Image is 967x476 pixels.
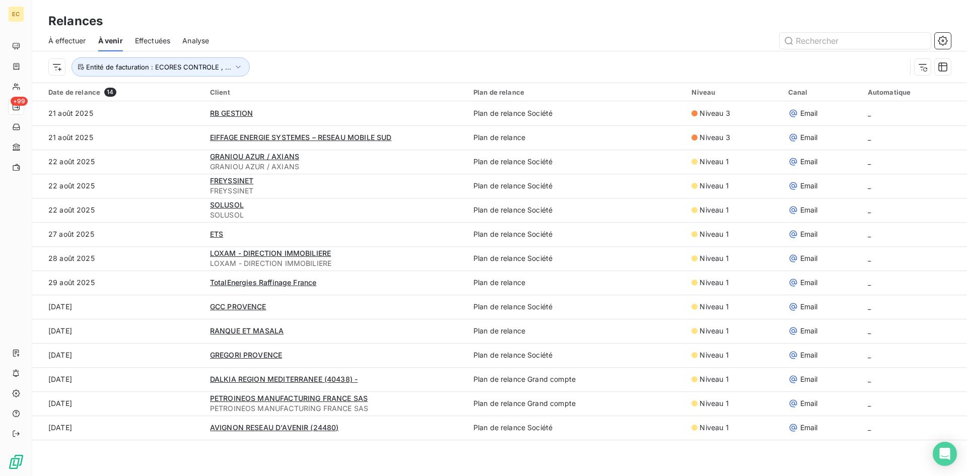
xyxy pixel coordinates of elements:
[467,222,686,246] td: Plan de relance Société
[692,88,776,96] div: Niveau
[700,253,728,263] span: Niveau 1
[700,205,728,215] span: Niveau 1
[800,326,818,336] span: Email
[210,278,317,287] span: TotalEnergies Raffinage France
[210,133,392,142] span: EIFFAGE ENERGIE SYSTEMES – RESEAU MOBILE SUD
[800,108,818,118] span: Email
[700,374,728,384] span: Niveau 1
[48,36,86,46] span: À effectuer
[32,270,204,295] td: 29 août 2025
[32,198,204,222] td: 22 août 2025
[800,253,818,263] span: Email
[800,278,818,288] span: Email
[32,101,204,125] td: 21 août 2025
[32,416,204,440] td: [DATE]
[933,442,957,466] div: Open Intercom Messenger
[800,302,818,312] span: Email
[700,423,728,433] span: Niveau 1
[780,33,931,49] input: Rechercher
[32,150,204,174] td: 22 août 2025
[868,109,871,117] span: _
[800,229,818,239] span: Email
[800,423,818,433] span: Email
[788,88,856,96] div: Canal
[800,398,818,409] span: Email
[135,36,171,46] span: Effectuées
[868,326,871,335] span: _
[467,416,686,440] td: Plan de relance Société
[700,350,728,360] span: Niveau 1
[32,125,204,150] td: 21 août 2025
[48,12,103,30] h3: Relances
[467,319,686,343] td: Plan de relance
[210,302,266,311] span: GCC PROVENCE
[700,132,730,143] span: Niveau 3
[210,326,284,335] span: RANQUE ET MASALA
[700,278,728,288] span: Niveau 1
[210,152,299,161] span: GRANIOU AZUR / AXIANS
[868,181,871,190] span: _
[11,97,28,106] span: +99
[32,343,204,367] td: [DATE]
[32,222,204,246] td: 27 août 2025
[700,157,728,167] span: Niveau 1
[86,63,231,71] span: Entité de facturation : ECORES CONTROLE , ...
[467,270,686,295] td: Plan de relance
[700,326,728,336] span: Niveau 1
[32,367,204,391] td: [DATE]
[467,125,686,150] td: Plan de relance
[868,230,871,238] span: _
[72,57,250,77] button: Entité de facturation : ECORES CONTROLE , ...
[800,157,818,167] span: Email
[210,351,282,359] span: GREGORI PROVENCE
[182,36,209,46] span: Analyse
[8,6,24,22] div: EC
[210,210,461,220] span: SOLUSOL
[210,375,358,383] span: DALKIA REGION MEDITERRANEE (40438) -
[210,258,461,268] span: LOXAM - DIRECTION IMMOBILIERE
[700,181,728,191] span: Niveau 1
[868,351,871,359] span: _
[210,109,253,117] span: RB GESTION
[868,157,871,166] span: _
[48,88,198,97] div: Date de relance
[210,162,461,172] span: GRANIOU AZUR / AXIANS
[210,423,339,432] span: AVIGNON RESEAU D'AVENIR (24480)
[210,186,461,196] span: FREYSSINET
[467,198,686,222] td: Plan de relance Société
[467,246,686,270] td: Plan de relance Société
[467,391,686,416] td: Plan de relance Grand compte
[868,133,871,142] span: _
[8,454,24,470] img: Logo LeanPay
[104,88,116,97] span: 14
[210,403,461,414] span: PETROINEOS MANUFACTURING FRANCE SAS
[210,230,223,238] span: ETS
[868,375,871,383] span: _
[210,249,331,257] span: LOXAM - DIRECTION IMMOBILIERE
[868,254,871,262] span: _
[473,88,680,96] div: Plan de relance
[700,229,728,239] span: Niveau 1
[467,343,686,367] td: Plan de relance Société
[868,399,871,407] span: _
[32,295,204,319] td: [DATE]
[32,319,204,343] td: [DATE]
[32,391,204,416] td: [DATE]
[800,350,818,360] span: Email
[868,278,871,287] span: _
[868,423,871,432] span: _
[210,200,244,209] span: SOLUSOL
[868,88,961,96] div: Automatique
[32,246,204,270] td: 28 août 2025
[210,394,368,402] span: PETROINEOS MANUFACTURING FRANCE SAS
[8,99,24,115] a: +99
[700,398,728,409] span: Niveau 1
[800,181,818,191] span: Email
[467,174,686,198] td: Plan de relance Société
[210,88,230,96] span: Client
[700,302,728,312] span: Niveau 1
[467,150,686,174] td: Plan de relance Société
[467,101,686,125] td: Plan de relance Société
[800,374,818,384] span: Email
[210,176,254,185] span: FREYSSINET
